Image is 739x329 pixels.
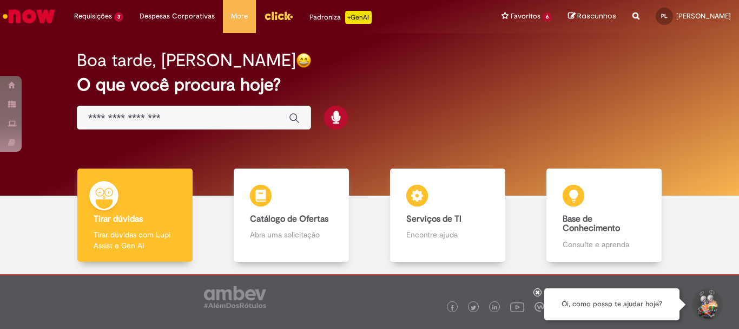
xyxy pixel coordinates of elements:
span: PL [661,12,668,20]
a: Base de Conhecimento Consulte e aprenda [526,169,682,262]
p: Abra uma solicitação [250,229,332,240]
img: logo_footer_workplace.png [535,302,544,312]
span: 3 [114,12,123,22]
a: Tirar dúvidas Tirar dúvidas com Lupi Assist e Gen Ai [57,169,213,262]
button: Iniciar Conversa de Suporte [690,288,723,321]
p: Consulte e aprenda [563,239,645,250]
span: Requisições [74,11,112,22]
p: Tirar dúvidas com Lupi Assist e Gen Ai [94,229,176,251]
div: Padroniza [309,11,372,24]
span: [PERSON_NAME] [676,11,731,21]
span: More [231,11,248,22]
b: Catálogo de Ofertas [250,214,328,224]
img: happy-face.png [296,53,312,68]
h2: O que você procura hoje? [77,75,662,94]
img: logo_footer_facebook.png [450,305,455,311]
a: Serviços de TI Encontre ajuda [369,169,526,262]
h2: Boa tarde, [PERSON_NAME] [77,51,296,70]
span: Rascunhos [577,11,616,21]
b: Tirar dúvidas [94,214,143,224]
div: Oi, como posso te ajudar hoje? [544,288,679,320]
img: logo_footer_twitter.png [471,305,476,311]
p: +GenAi [345,11,372,24]
span: 6 [543,12,552,22]
img: logo_footer_ambev_rotulo_gray.png [204,286,266,308]
img: logo_footer_linkedin.png [492,305,498,311]
img: click_logo_yellow_360x200.png [264,8,293,24]
img: logo_footer_youtube.png [510,300,524,314]
b: Base de Conhecimento [563,214,620,234]
a: Catálogo de Ofertas Abra uma solicitação [213,169,369,262]
span: Despesas Corporativas [140,11,215,22]
img: ServiceNow [1,5,57,27]
span: Favoritos [511,11,540,22]
a: Rascunhos [568,11,616,22]
p: Encontre ajuda [406,229,489,240]
b: Serviços de TI [406,214,461,224]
